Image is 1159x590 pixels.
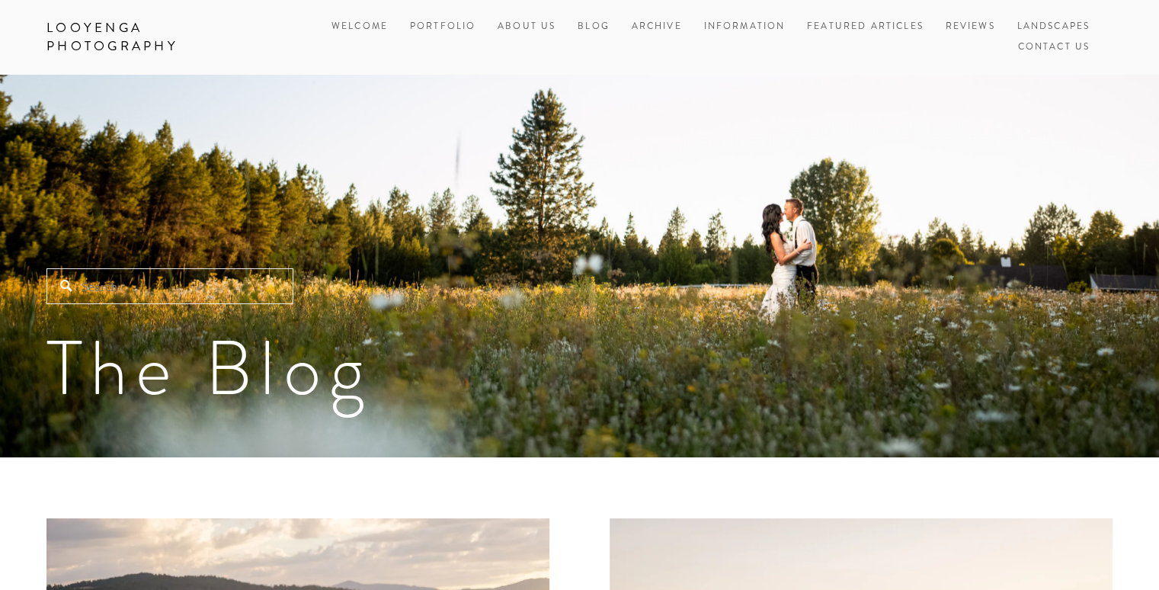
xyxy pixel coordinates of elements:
a: About Us [498,17,555,37]
h1: The Blog [46,330,1113,406]
a: Blog [578,17,610,37]
a: Contact Us [1017,37,1090,58]
a: Archive [632,17,682,37]
input: Search [46,268,293,304]
a: Information [703,20,785,33]
a: Reviews [945,17,994,37]
a: Portfolio [410,20,475,33]
a: Landscapes [1017,17,1090,37]
a: Featured Articles [807,17,924,37]
a: Welcome [331,17,388,37]
a: Looyenga Photography [35,15,277,59]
